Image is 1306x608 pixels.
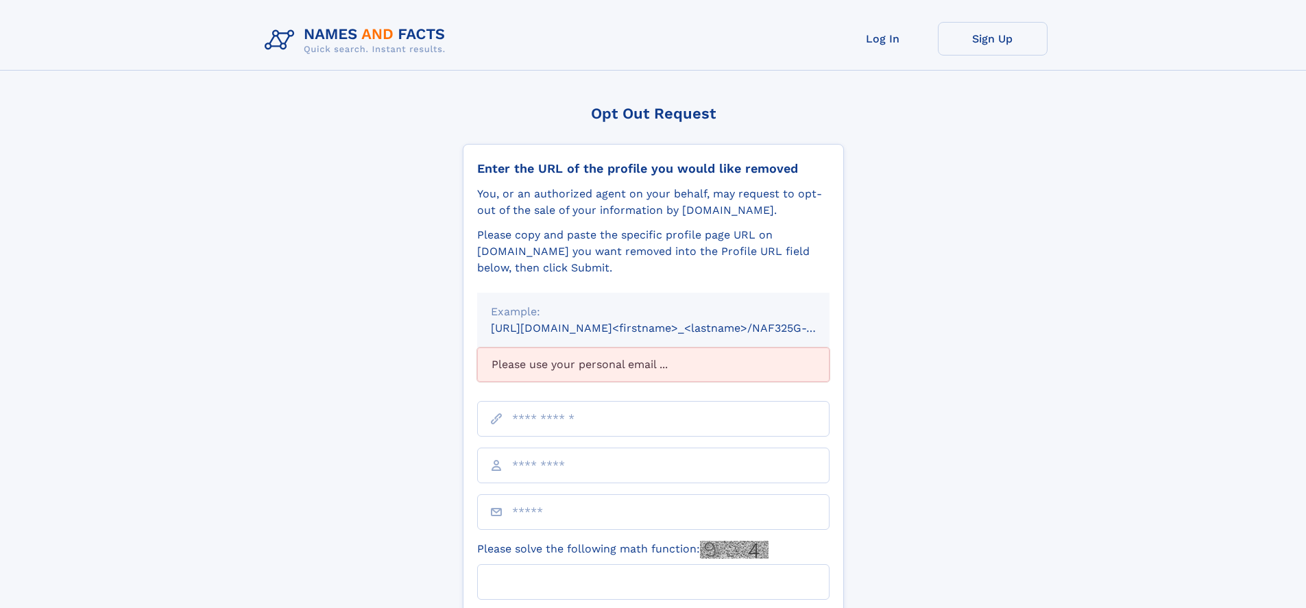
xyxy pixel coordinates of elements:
a: Sign Up [938,22,1048,56]
div: Example: [491,304,816,320]
div: Enter the URL of the profile you would like removed [477,161,830,176]
a: Log In [828,22,938,56]
label: Please solve the following math function: [477,541,769,559]
div: You, or an authorized agent on your behalf, may request to opt-out of the sale of your informatio... [477,186,830,219]
div: Please copy and paste the specific profile page URL on [DOMAIN_NAME] you want removed into the Pr... [477,227,830,276]
div: Opt Out Request [463,105,844,122]
div: Please use your personal email ... [477,348,830,382]
img: Logo Names and Facts [259,22,457,59]
small: [URL][DOMAIN_NAME]<firstname>_<lastname>/NAF325G-xxxxxxxx [491,321,856,335]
